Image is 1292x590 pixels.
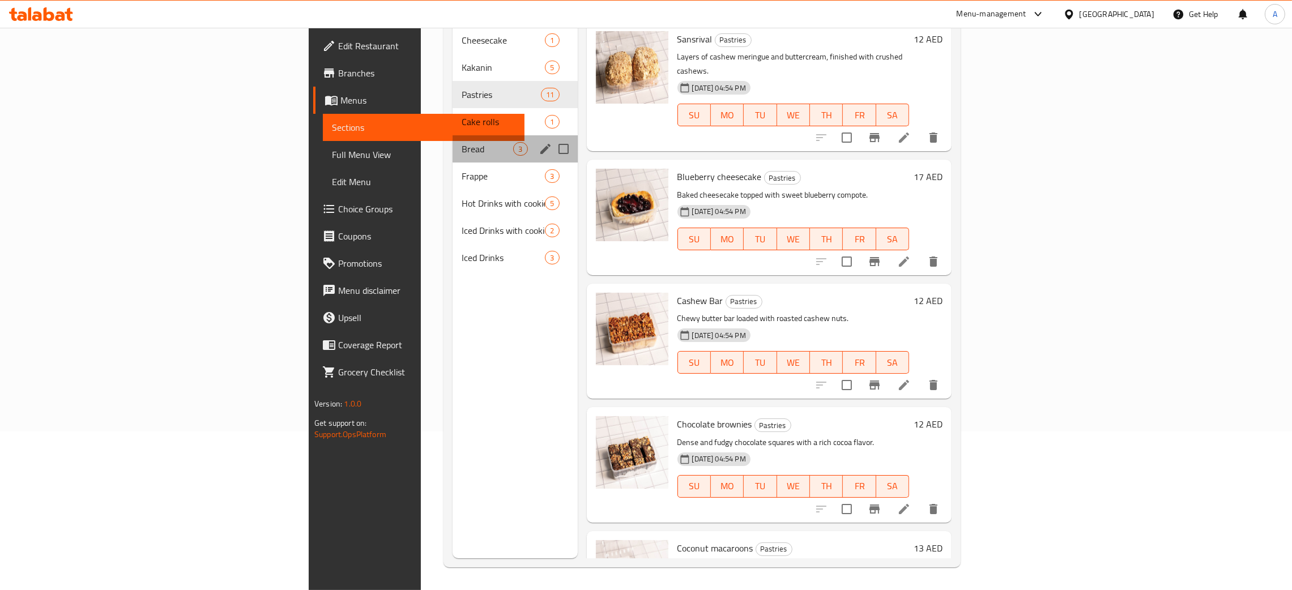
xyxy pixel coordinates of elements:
[677,104,711,126] button: SU
[453,135,577,163] div: Bread3edit
[596,416,668,489] img: Chocolate brownies
[810,228,843,250] button: TH
[313,87,525,114] a: Menus
[1273,8,1277,20] span: A
[677,416,752,433] span: Chocolate brownies
[847,354,871,371] span: FR
[545,62,558,73] span: 5
[677,292,723,309] span: Cashew Bar
[810,351,843,374] button: TH
[338,256,515,270] span: Promotions
[545,33,559,47] div: items
[596,31,668,104] img: Sansrival
[453,163,577,190] div: Frappe3
[332,175,515,189] span: Edit Menu
[677,50,910,78] p: Layers of cashew meringue and buttercream, finished with crushed cashews.
[462,88,541,101] span: Pastries
[332,148,515,161] span: Full Menu View
[782,478,805,494] span: WE
[453,190,577,217] div: Hot Drinks with cookies included5
[338,284,515,297] span: Menu disclaimer
[715,107,739,123] span: MO
[711,475,744,498] button: MO
[313,223,525,250] a: Coupons
[677,435,910,450] p: Dense and fudgy chocolate squares with a rich cocoa flavor.
[545,169,559,183] div: items
[677,311,910,326] p: Chewy butter bar loaded with roasted cashew nuts.
[748,354,772,371] span: TU
[314,416,366,430] span: Get support on:
[815,478,838,494] span: TH
[462,61,545,74] span: Kakanin
[835,126,859,149] span: Select to update
[876,104,909,126] button: SA
[323,141,525,168] a: Full Menu View
[545,61,559,74] div: items
[313,358,525,386] a: Grocery Checklist
[514,144,527,155] span: 3
[688,83,751,93] span: [DATE] 04:54 PM
[453,27,577,54] div: Cheesecake1
[748,107,772,123] span: TU
[462,224,545,237] span: Iced Drinks with cookies included
[715,354,739,371] span: MO
[897,378,911,392] a: Edit menu item
[897,502,911,516] a: Edit menu item
[815,231,838,247] span: TH
[462,251,545,264] div: Iced Drinks
[861,124,888,151] button: Branch-specific-item
[453,81,577,108] div: Pastries11
[545,35,558,46] span: 1
[677,475,711,498] button: SU
[861,495,888,523] button: Branch-specific-item
[881,354,905,371] span: SA
[683,354,706,371] span: SU
[462,142,513,156] span: Bread
[847,107,871,123] span: FR
[453,108,577,135] div: Cake rolls1
[338,202,515,216] span: Choice Groups
[462,169,545,183] span: Frappe
[683,478,706,494] span: SU
[314,396,342,411] span: Version:
[545,253,558,263] span: 3
[881,478,905,494] span: SA
[756,542,792,556] div: Pastries
[338,365,515,379] span: Grocery Checklist
[462,115,545,129] span: Cake rolls
[782,107,805,123] span: WE
[545,251,559,264] div: items
[453,244,577,271] div: Iced Drinks3
[810,104,843,126] button: TH
[338,311,515,324] span: Upsell
[338,229,515,243] span: Coupons
[748,478,772,494] span: TU
[755,419,791,432] span: Pastries
[744,475,777,498] button: TU
[688,206,751,217] span: [DATE] 04:54 PM
[541,89,558,100] span: 11
[313,32,525,59] a: Edit Restaurant
[957,7,1026,21] div: Menu-management
[920,248,947,275] button: delete
[920,371,947,399] button: delete
[677,540,753,557] span: Coconut macaroons
[843,104,876,126] button: FR
[711,228,744,250] button: MO
[596,293,668,365] img: Cashew Bar
[677,168,762,185] span: Blueberry cheesecake
[313,331,525,358] a: Coverage Report
[843,228,876,250] button: FR
[914,540,943,556] h6: 13 AED
[764,171,801,185] div: Pastries
[313,304,525,331] a: Upsell
[462,196,545,210] span: Hot Drinks with cookies included
[861,371,888,399] button: Branch-specific-item
[462,33,545,47] span: Cheesecake
[744,104,777,126] button: TU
